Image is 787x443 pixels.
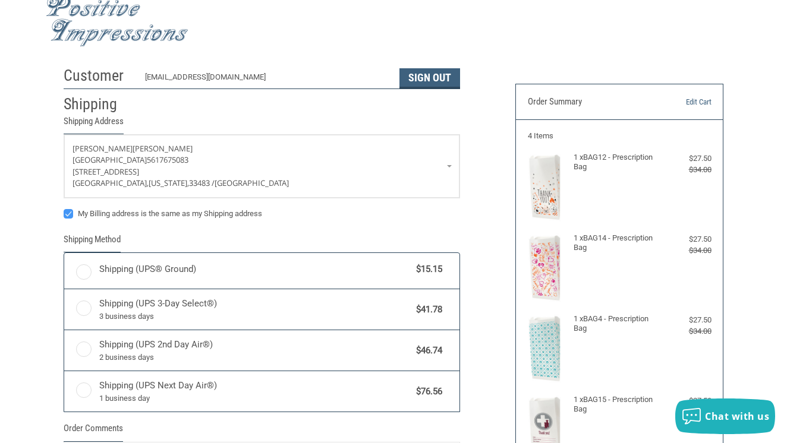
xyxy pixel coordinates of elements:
h4: 1 x BAG12 - Prescription Bag [574,153,663,172]
div: $27.50 [665,233,711,245]
span: Shipping (UPS 3-Day Select®) [99,297,411,322]
button: Chat with us [675,398,775,434]
div: $27.50 [665,314,711,326]
span: [STREET_ADDRESS] [73,166,139,177]
h3: Order Summary [528,96,653,108]
legend: Shipping Method [64,233,121,252]
div: $27.50 [665,153,711,164]
span: $41.78 [410,303,442,317]
span: [GEOGRAPHIC_DATA] [73,154,147,165]
span: [PERSON_NAME] [133,143,193,154]
h4: 1 x BAG15 - Prescription Bag [574,395,663,414]
h3: 4 Items [528,131,712,141]
span: Shipping (UPS 2nd Day Air®) [99,338,411,363]
label: My Billing address is the same as my Shipping address [64,209,460,219]
span: Shipping (UPS Next Day Air®) [99,379,411,404]
a: Edit Cart [652,96,711,108]
button: Sign Out [399,68,460,88]
legend: Order Comments [64,422,123,441]
div: $34.00 [665,325,711,337]
span: 33483 / [189,178,215,188]
span: Shipping (UPS® Ground) [99,262,411,276]
div: $34.00 [665,245,711,257]
div: $34.00 [665,406,711,418]
span: 1 business day [99,393,411,404]
span: [PERSON_NAME] [73,143,133,154]
span: 3 business days [99,311,411,322]
span: 2 business days [99,352,411,363]
span: $76.56 [410,385,442,398]
h2: Shipping [64,94,133,114]
h2: Customer [64,66,133,86]
div: [EMAIL_ADDRESS][DOMAIN_NAME] [145,71,388,88]
h4: 1 x BAG14 - Prescription Bag [574,233,663,253]
span: [GEOGRAPHIC_DATA], [73,178,149,188]
div: $34.00 [665,164,711,176]
span: $46.74 [410,344,442,357]
h4: 1 x BAG4 - Prescription Bag [574,314,663,334]
span: 5617675083 [147,154,188,165]
span: [GEOGRAPHIC_DATA] [215,178,289,188]
span: [US_STATE], [149,178,189,188]
span: $15.15 [410,262,442,276]
legend: Shipping Address [64,115,124,134]
span: Chat with us [705,410,769,423]
div: $27.50 [665,395,711,407]
a: Enter or select a different address [64,135,459,198]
